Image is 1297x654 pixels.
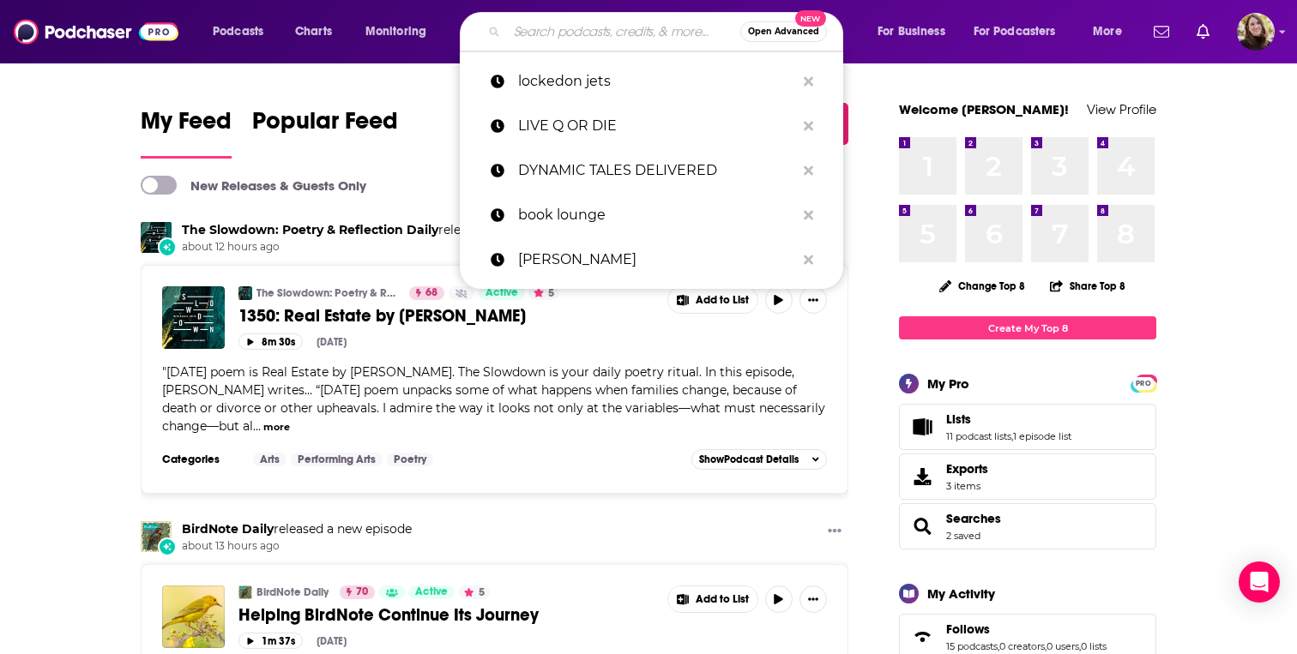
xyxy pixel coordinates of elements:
button: more [263,420,290,435]
span: Follows [946,621,990,637]
a: PRO [1133,376,1154,389]
a: 0 creators [999,640,1045,652]
button: Show More Button [668,287,757,313]
span: Open Advanced [748,27,819,36]
input: Search podcasts, credits, & more... [507,18,740,45]
span: , [998,640,999,652]
a: LIVE Q OR DIE [460,104,843,148]
button: 5 [528,286,559,300]
a: The Slowdown: Poetry & Reflection Daily [182,222,438,237]
a: 0 users [1047,640,1079,652]
a: My Feed [141,106,232,159]
a: Searches [946,511,1001,526]
button: 1m 37s [238,633,303,649]
p: book lounge [518,193,795,237]
button: 5 [459,585,490,599]
span: Lists [899,404,1156,450]
div: New Episode [158,537,177,556]
span: 3 items [946,480,988,492]
div: [DATE] [317,336,347,348]
span: For Podcasters [974,20,1056,44]
h3: released a new episode [182,521,412,537]
a: BirdNote Daily [182,521,274,537]
a: 1 episode list [1013,430,1071,442]
a: 1350: Real Estate by [PERSON_NAME] [238,305,655,327]
a: 1350: Real Estate by Richard Siken [162,286,225,349]
button: ShowPodcast Details [691,449,827,470]
span: Monitoring [365,20,426,44]
button: Show More Button [821,521,848,543]
span: Podcasts [213,20,263,44]
a: Welcome [PERSON_NAME]! [899,101,1069,117]
span: 70 [356,584,368,601]
img: BirdNote Daily [141,521,172,552]
button: open menu [962,18,1081,45]
span: Charts [295,20,332,44]
span: New [795,10,826,27]
span: More [1093,20,1122,44]
span: My Feed [141,106,232,146]
a: Charts [284,18,342,45]
a: The Slowdown: Poetry & Reflection Daily [256,286,398,300]
a: 68 [409,286,444,300]
button: Show More Button [668,586,757,612]
span: Logged in as katiefuchs [1237,13,1275,51]
p: John McPhee [518,237,795,282]
a: Active [408,585,455,599]
img: User Profile [1237,13,1275,51]
span: Searches [899,503,1156,549]
span: Exports [946,461,988,477]
a: Performing Arts [291,453,383,466]
a: 0 lists [1081,640,1107,652]
a: 2 saved [946,530,980,542]
img: BirdNote Daily [238,585,252,599]
img: Podchaser - Follow, Share and Rate Podcasts [14,15,178,48]
p: LIVE Q OR DIE [518,104,795,148]
img: Helping BirdNote Continue Its Journey [162,585,225,648]
button: open menu [201,18,286,45]
a: Show notifications dropdown [1147,17,1176,46]
a: 70 [340,585,375,599]
a: book lounge [460,193,843,237]
a: Lists [905,415,939,439]
span: Active [415,584,448,601]
span: Exports [905,465,939,489]
span: Lists [946,411,971,427]
a: Arts [253,453,287,466]
span: 68 [425,285,437,302]
a: The Slowdown: Poetry & Reflection Daily [238,286,252,300]
button: Show More Button [799,286,827,314]
a: Follows [905,625,939,649]
div: Open Intercom Messenger [1239,561,1280,603]
span: " [162,364,825,434]
a: Poetry [387,453,433,466]
button: Change Top 8 [929,275,1035,297]
a: lockedon jets [460,59,843,104]
span: [DATE] poem is Real Estate by [PERSON_NAME]. The Slowdown is your daily poetry ritual. In this ep... [162,364,825,434]
button: open menu [353,18,449,45]
a: Searches [905,514,939,538]
a: Create My Top 8 [899,316,1156,339]
button: Open AdvancedNew [740,21,827,42]
span: Add to List [696,593,749,606]
button: 8m 30s [238,333,303,350]
button: Show profile menu [1237,13,1275,51]
div: My Pro [927,375,969,392]
button: Share Top 8 [1049,269,1126,303]
p: lockedon jets [518,59,795,104]
span: Helping BirdNote Continue Its Journey [238,604,539,626]
h3: released a new episode [182,222,576,238]
a: Lists [946,411,1071,427]
a: Show notifications dropdown [1190,17,1216,46]
a: View Profile [1087,101,1156,117]
div: My Activity [927,585,995,602]
a: Follows [946,621,1107,637]
span: , [1045,640,1047,652]
span: 1350: Real Estate by [PERSON_NAME] [238,305,526,327]
div: [DATE] [317,635,347,647]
